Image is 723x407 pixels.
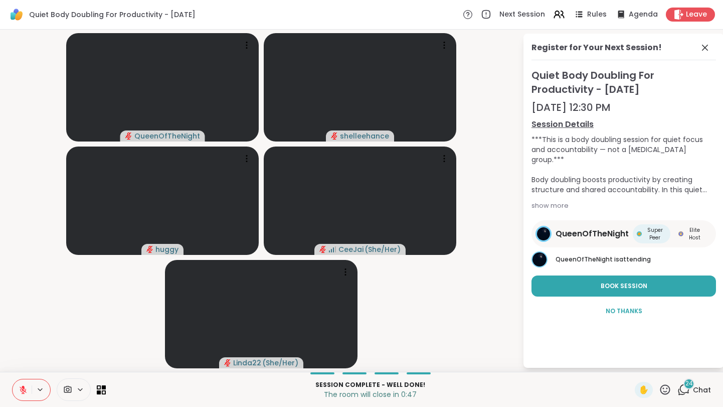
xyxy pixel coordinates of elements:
[537,227,550,240] img: QueenOfTheNight
[155,244,178,254] span: huggy
[365,244,401,254] span: ( She/Her )
[112,380,629,389] p: Session Complete - well done!
[601,282,647,291] span: Book Session
[637,231,642,236] img: Super Peer
[606,307,642,316] span: No Thanks
[693,385,711,395] span: Chat
[340,131,389,141] span: shelleehance
[685,226,704,241] span: Elite Host
[146,246,153,253] span: audio-muted
[112,389,629,399] p: The room will close in 0:47
[686,10,707,20] span: Leave
[531,100,716,114] div: [DATE] 12:30 PM
[531,301,716,322] button: No Thanks
[639,384,649,396] span: ✋
[644,226,666,241] span: Super Peer
[134,131,200,141] span: QueenOfTheNight
[556,228,629,240] span: QueenOfTheNight
[29,10,196,20] span: Quiet Body Doubling For Productivity - [DATE]
[531,42,662,54] div: Register for Your Next Session!
[319,246,326,253] span: audio-muted
[685,379,693,388] span: 24
[629,10,658,20] span: Agenda
[331,132,338,140] span: audio-muted
[532,252,547,266] img: QueenOfTheNight
[338,244,364,254] span: CeeJai
[531,220,716,247] a: QueenOfTheNightQueenOfTheNightSuper PeerSuper PeerElite HostElite Host
[233,358,261,368] span: Linda22
[531,276,716,297] button: Book Session
[224,359,231,366] span: audio-muted
[556,255,613,263] span: QueenOfTheNight
[262,358,298,368] span: ( She/Her )
[499,10,545,20] span: Next Session
[587,10,607,20] span: Rules
[531,118,716,130] a: Session Details
[531,68,716,96] span: Quiet Body Doubling For Productivity - [DATE]
[531,134,716,195] div: ***This is a body doubling session for quiet focus and accountability — not a [MEDICAL_DATA] grou...
[556,255,716,264] p: is attending
[8,6,25,23] img: ShareWell Logomark
[531,201,716,211] div: show more
[678,231,683,236] img: Elite Host
[125,132,132,140] span: audio-muted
